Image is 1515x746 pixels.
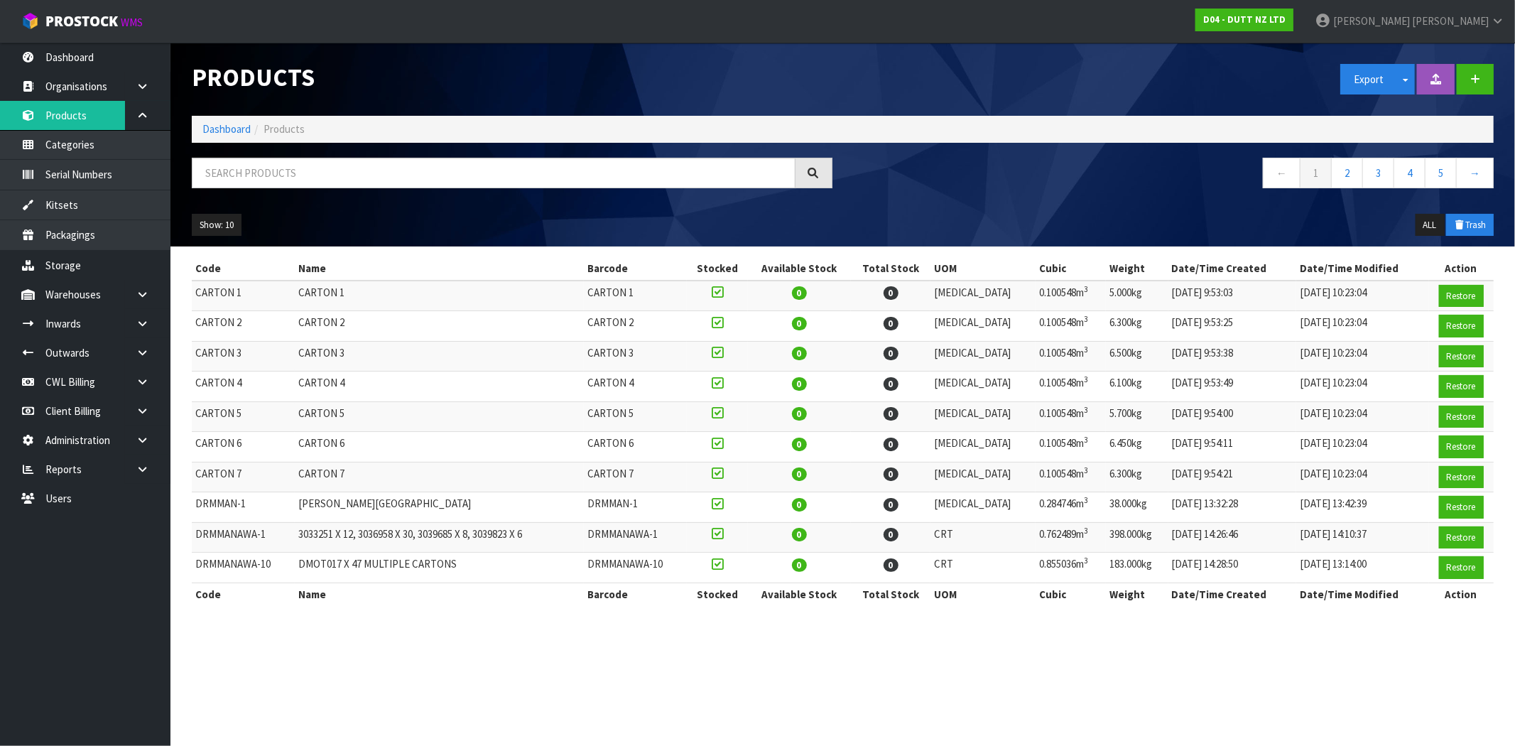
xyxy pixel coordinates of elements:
img: cube-alt.png [21,12,39,30]
span: Products [264,122,305,136]
th: Code [192,257,295,280]
th: Name [295,583,584,605]
sup: 3 [1084,526,1088,536]
span: 0 [884,377,898,391]
th: Name [295,257,584,280]
td: 0.284746m [1036,492,1106,523]
th: Available Stock [748,583,851,605]
span: 0 [884,407,898,421]
td: 5.000kg [1106,281,1168,311]
span: 0 [792,377,807,391]
th: Date/Time Created [1168,257,1296,280]
td: 6.300kg [1106,311,1168,342]
span: 0 [884,438,898,451]
td: [DATE] 10:23:04 [1296,462,1429,492]
span: 0 [792,438,807,451]
td: 6.500kg [1106,341,1168,372]
a: 3 [1362,158,1394,188]
td: 0.100548m [1036,401,1106,432]
td: [DATE] 14:26:46 [1168,522,1296,553]
small: WMS [121,16,143,29]
th: Cubic [1036,583,1106,605]
input: Search products [192,158,795,188]
span: 0 [792,558,807,572]
button: Restore [1439,345,1484,368]
td: [DATE] 14:10:37 [1296,522,1429,553]
th: UOM [930,583,1036,605]
td: CARTON 7 [584,462,687,492]
a: 5 [1425,158,1457,188]
button: Restore [1439,496,1484,519]
td: [MEDICAL_DATA] [930,492,1036,523]
th: Total Stock [851,583,931,605]
td: [MEDICAL_DATA] [930,341,1036,372]
td: [DATE] 13:14:00 [1296,553,1429,583]
th: Stocked [687,583,747,605]
a: 1 [1300,158,1332,188]
td: 0.100548m [1036,372,1106,402]
td: [DATE] 9:54:00 [1168,401,1296,432]
span: ProStock [45,12,118,31]
td: 398.000kg [1106,522,1168,553]
span: [PERSON_NAME] [1333,14,1410,28]
a: 4 [1394,158,1426,188]
td: 0.762489m [1036,522,1106,553]
span: 0 [792,347,807,360]
a: → [1456,158,1494,188]
td: [MEDICAL_DATA] [930,401,1036,432]
nav: Page navigation [854,158,1494,193]
a: 2 [1331,158,1363,188]
button: Show: 10 [192,214,241,237]
td: CARTON 5 [584,401,687,432]
sup: 3 [1084,435,1088,445]
button: Trash [1446,214,1494,237]
td: [DATE] 9:53:49 [1168,372,1296,402]
td: [DATE] 10:23:04 [1296,281,1429,311]
button: Restore [1439,375,1484,398]
span: 0 [884,347,898,360]
a: D04 - DUTT NZ LTD [1195,9,1293,31]
td: 0.100548m [1036,432,1106,463]
td: CARTON 2 [584,311,687,342]
span: 0 [884,467,898,481]
td: CARTON 4 [295,372,584,402]
th: Weight [1106,583,1168,605]
td: [DATE] 10:23:04 [1296,372,1429,402]
td: 183.000kg [1106,553,1168,583]
sup: 3 [1084,405,1088,415]
td: 6.300kg [1106,462,1168,492]
th: Action [1429,257,1494,280]
th: Barcode [584,583,687,605]
td: 5.700kg [1106,401,1168,432]
a: ← [1263,158,1300,188]
span: 0 [884,317,898,330]
td: 0.100548m [1036,341,1106,372]
a: Dashboard [202,122,251,136]
th: Stocked [687,257,747,280]
td: CARTON 3 [192,341,295,372]
th: Date/Time Modified [1296,257,1429,280]
td: 0.100548m [1036,311,1106,342]
td: CARTON 6 [584,432,687,463]
td: [DATE] 10:23:04 [1296,341,1429,372]
td: [PERSON_NAME][GEOGRAPHIC_DATA] [295,492,584,523]
td: DRMMAN-1 [584,492,687,523]
span: 0 [884,528,898,541]
span: 0 [884,286,898,300]
span: 0 [792,317,807,330]
span: 0 [884,558,898,572]
td: [DATE] 9:54:21 [1168,462,1296,492]
td: 0.855036m [1036,553,1106,583]
th: UOM [930,257,1036,280]
td: DRMMANAWA-10 [584,553,687,583]
th: Action [1429,583,1494,605]
th: Date/Time Modified [1296,583,1429,605]
td: [MEDICAL_DATA] [930,372,1036,402]
td: DMOT017 X 47 MULTIPLE CARTONS [295,553,584,583]
td: CARTON 6 [295,432,584,463]
td: 3033251 X 12, 3036958 X 30, 3039685 X 8, 3039823 X 6 [295,522,584,553]
td: [DATE] 14:28:50 [1168,553,1296,583]
th: Available Stock [748,257,851,280]
td: [DATE] 9:54:11 [1168,432,1296,463]
td: CARTON 1 [584,281,687,311]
